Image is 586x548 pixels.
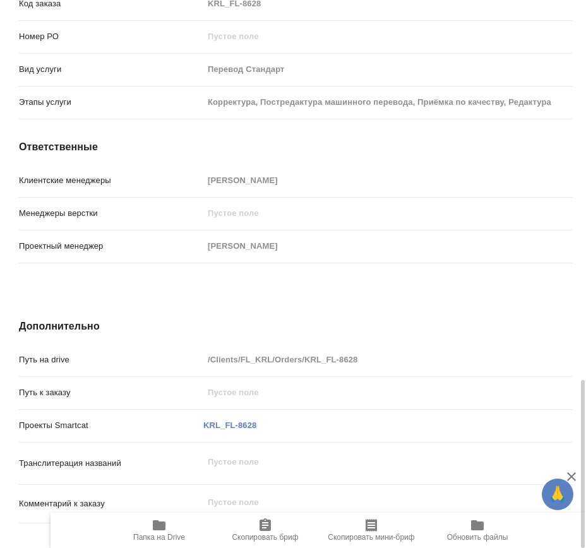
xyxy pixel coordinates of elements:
a: KRL_FL-8628 [203,420,256,430]
input: Пустое поле [203,350,572,369]
p: Комментарий к заказу [19,497,203,510]
span: Скопировать бриф [232,533,298,542]
button: 🙏 [542,479,573,510]
button: Скопировать мини-бриф [318,513,424,548]
input: Пустое поле [203,93,572,111]
span: Скопировать мини-бриф [328,533,414,542]
button: Обновить файлы [424,513,530,548]
h4: Ответственные [19,140,572,155]
input: Пустое поле [203,27,572,45]
p: Номер РО [19,30,203,43]
h4: Дополнительно [19,319,572,334]
p: Менеджеры верстки [19,207,203,220]
p: Проекты Smartcat [19,419,203,432]
button: Папка на Drive [106,513,212,548]
span: Папка на Drive [133,533,185,542]
p: Проектный менеджер [19,240,203,253]
button: Скопировать бриф [212,513,318,548]
p: Клиентские менеджеры [19,174,203,187]
input: Пустое поле [203,237,572,255]
input: Пустое поле [203,171,572,189]
p: Вид услуги [19,63,203,76]
input: Пустое поле [203,60,572,78]
p: Путь на drive [19,354,203,366]
span: Обновить файлы [447,533,508,542]
p: Этапы услуги [19,96,203,109]
input: Пустое поле [203,204,572,222]
input: Пустое поле [203,383,572,402]
span: 🙏 [547,481,568,508]
p: Путь к заказу [19,386,203,399]
p: Транслитерация названий [19,457,203,470]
